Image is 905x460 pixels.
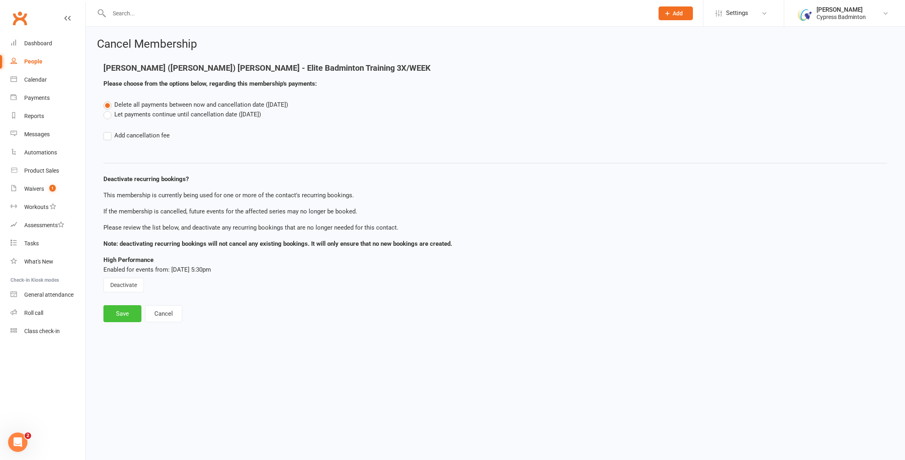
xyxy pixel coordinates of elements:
input: Search... [107,8,648,19]
div: Dashboard [24,40,52,46]
div: Messages [24,131,50,137]
span: 2 [25,433,31,439]
a: Calendar [11,71,85,89]
label: Add cancellation fee [103,131,170,140]
a: Messages [11,125,85,143]
img: thumb_image1667311610.png [796,5,812,21]
a: Roll call [11,304,85,322]
div: Assessments [24,222,64,228]
h2: Cancel Membership [97,38,894,51]
a: Waivers 1 [11,180,85,198]
div: Product Sales [24,167,59,174]
div: People [24,58,42,65]
div: General attendance [24,291,74,298]
div: Calendar [24,76,47,83]
strong: Please choose from the options below, regarding this membership's payments: [103,80,317,87]
div: Class check-in [24,328,60,334]
div: Enabled for events from: [DATE] 5:30pm [103,265,887,274]
h4: [PERSON_NAME] ([PERSON_NAME]) [PERSON_NAME] - Elite Badminton Training 3X/WEEK [103,63,622,72]
strong: Deactivate recurring bookings? [103,175,189,183]
span: 1 [49,185,56,192]
div: Workouts [24,204,48,210]
div: This membership is currently being used for one or more of the contact's recurring bookings. [103,190,887,200]
a: Automations [11,143,85,162]
a: Dashboard [11,34,85,53]
div: Cypress Badminton [817,13,866,21]
div: Waivers [24,186,44,192]
a: Product Sales [11,162,85,180]
a: Class kiosk mode [11,322,85,340]
div: Tasks [24,240,39,247]
button: Save [103,305,141,322]
strong: High Performance [103,256,154,264]
span: Delete all payments between now and cancellation date ([DATE]) [114,101,288,108]
div: Roll call [24,310,43,316]
div: Reports [24,113,44,119]
button: Add [659,6,693,20]
a: What's New [11,253,85,271]
div: Payments [24,95,50,101]
label: Let payments continue until cancellation date ([DATE]) [103,110,261,119]
a: Workouts [11,198,85,216]
button: Deactivate [103,278,144,292]
a: General attendance kiosk mode [11,286,85,304]
a: Reports [11,107,85,125]
a: Payments [11,89,85,107]
a: People [11,53,85,71]
a: Assessments [11,216,85,234]
div: If the membership is cancelled, future events for the affected series may no longer be booked. [103,207,887,216]
a: Clubworx [10,8,30,28]
a: Tasks [11,234,85,253]
div: Please review the list below, and deactivate any recurring bookings that are no longer needed for... [103,223,887,232]
div: What's New [24,258,53,265]
iframe: Intercom live chat [8,433,27,452]
div: [PERSON_NAME] [817,6,866,13]
span: Add [673,10,683,17]
span: Settings [726,4,748,22]
button: Cancel [145,305,182,322]
strong: Note: deactivating recurring bookings will not cancel any existing bookings. It will only ensure ... [103,240,452,247]
div: Automations [24,149,57,156]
